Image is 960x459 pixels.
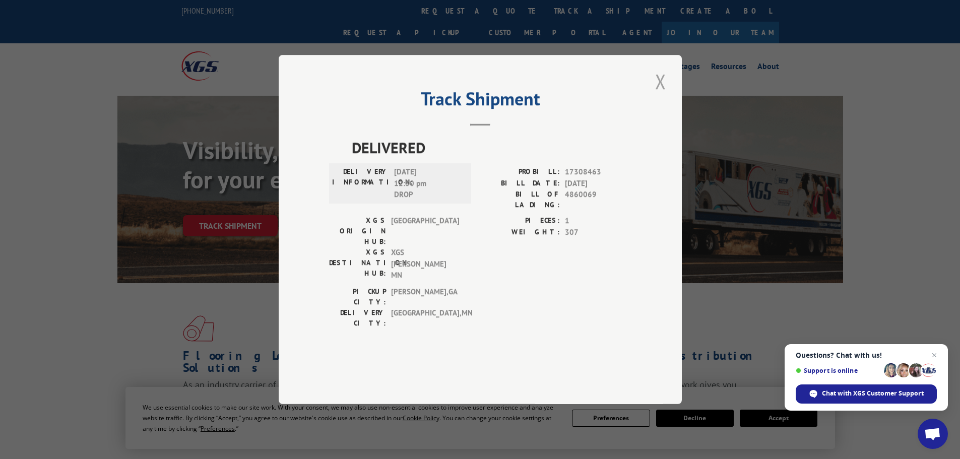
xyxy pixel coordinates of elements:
[796,367,880,374] span: Support is online
[565,227,631,238] span: 307
[394,166,462,201] span: [DATE] 12:30 pm DROP
[391,215,459,247] span: [GEOGRAPHIC_DATA]
[329,307,386,329] label: DELIVERY CITY:
[329,286,386,307] label: PICKUP CITY:
[391,286,459,307] span: [PERSON_NAME] , GA
[480,166,560,178] label: PROBILL:
[822,389,924,398] span: Chat with XGS Customer Support
[352,136,631,159] span: DELIVERED
[332,166,389,201] label: DELIVERY INFORMATION:
[480,178,560,189] label: BILL DATE:
[796,384,937,404] span: Chat with XGS Customer Support
[329,247,386,281] label: XGS DESTINATION HUB:
[391,307,459,329] span: [GEOGRAPHIC_DATA] , MN
[480,215,560,227] label: PIECES:
[329,215,386,247] label: XGS ORIGIN HUB:
[918,419,948,449] a: Open chat
[565,178,631,189] span: [DATE]
[480,189,560,210] label: BILL OF LADING:
[796,351,937,359] span: Questions? Chat with us!
[565,215,631,227] span: 1
[480,227,560,238] label: WEIGHT:
[565,166,631,178] span: 17308463
[652,68,669,95] button: Close modal
[329,92,631,111] h2: Track Shipment
[565,189,631,210] span: 4860069
[391,247,459,281] span: XGS [PERSON_NAME] MN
